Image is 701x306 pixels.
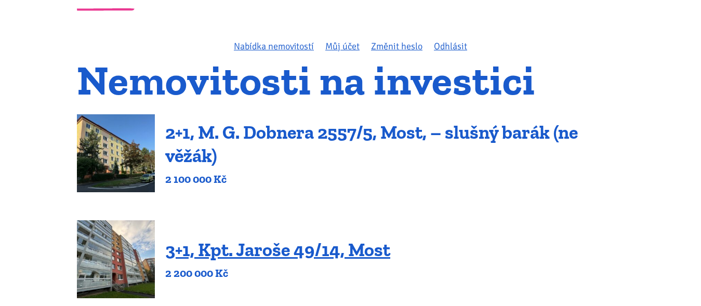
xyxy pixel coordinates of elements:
[234,41,314,52] a: Nabídka nemovitostí
[165,266,390,281] p: 2 200 000 Kč
[371,41,422,52] a: Změnit heslo
[165,238,390,261] a: 3+1, Kpt. Jaroše 49/14, Most
[325,41,360,52] a: Můj účet
[165,172,624,187] p: 2 100 000 Kč
[77,63,624,98] h1: Nemovitosti na investici
[165,121,578,167] a: 2+1, M. G. Dobnera 2557/5, Most, – slušný barák (ne věžák)
[434,41,467,52] a: Odhlásit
